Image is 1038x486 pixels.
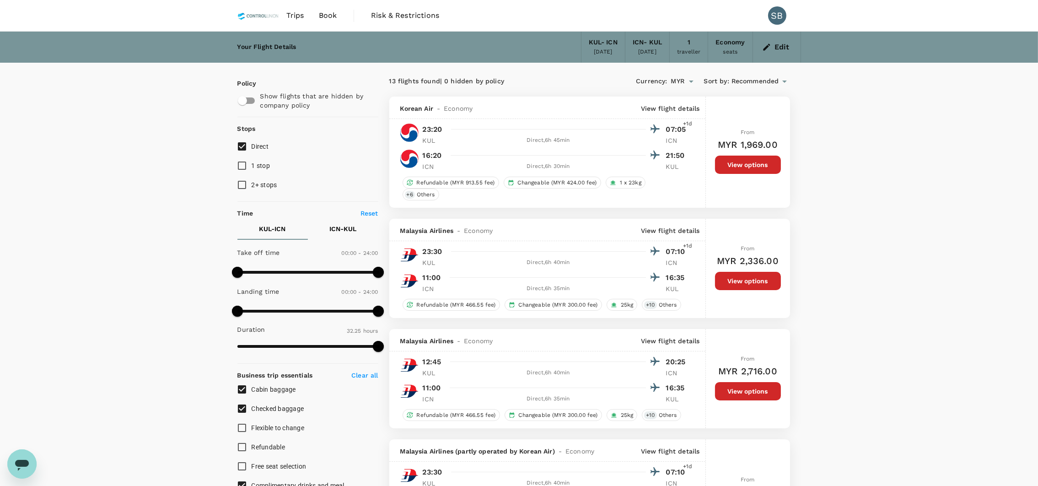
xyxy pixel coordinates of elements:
p: 12:45 [423,356,441,367]
img: MH [400,466,419,485]
p: View flight details [641,226,700,235]
span: Free seat selection [252,463,307,470]
p: ICN [423,284,446,293]
img: Control Union Malaysia Sdn. Bhd. [237,5,279,26]
span: Others [655,411,681,419]
span: 25kg [617,411,637,419]
span: 00:00 - 24:00 [342,250,378,256]
span: Malaysia Airlines [400,336,454,346]
button: View options [715,156,781,174]
img: MH [400,356,419,374]
p: View flight details [641,336,700,346]
span: - [433,104,444,113]
span: Others [413,191,439,199]
p: 07:10 [666,246,689,257]
div: +10Others [642,299,681,311]
button: Open [685,75,698,88]
p: Policy [237,79,246,88]
span: Refundable (MYR 466.55 fee) [413,411,500,419]
div: seats [723,48,738,57]
p: 20:25 [666,356,689,367]
p: KUL [423,136,446,145]
span: From [741,245,755,252]
p: ICN [666,368,689,378]
span: Currency : [636,76,667,86]
div: Direct , 6h 40min [451,368,646,378]
div: 25kg [607,299,638,311]
button: View options [715,272,781,290]
img: KE [400,124,419,142]
div: Changeable (MYR 300.00 fee) [505,299,602,311]
span: Korean Air [400,104,434,113]
span: Refundable (MYR 466.55 fee) [413,301,500,309]
p: KUL [423,368,446,378]
span: 1 x 23kg [616,179,645,187]
div: 1 x 23kg [606,177,645,189]
span: Cabin baggage [252,386,296,393]
p: 16:20 [423,150,442,161]
span: Malaysia Airlines (partly operated by Korean Air) [400,447,555,456]
p: KUL [666,162,689,171]
p: Time [237,209,253,218]
p: Duration [237,325,265,334]
span: + 6 [405,191,415,199]
span: 00:00 - 24:00 [342,289,378,295]
p: 23:20 [423,124,442,135]
div: Refundable (MYR 466.55 fee) [403,409,500,421]
div: 13 flights found | 0 hidden by policy [389,76,590,86]
span: Sort by : [704,76,729,86]
span: - [555,447,565,456]
span: From [741,129,755,135]
p: View flight details [641,447,700,456]
p: KUL - ICN [259,224,286,233]
div: KUL - ICN [589,38,618,48]
p: ICN [666,136,689,145]
span: Checked baggage [252,405,304,412]
p: 16:35 [666,383,689,394]
p: ICN [423,394,446,404]
span: +1d [683,462,692,471]
img: MH [400,272,419,290]
div: 1 [688,38,690,48]
span: Economy [565,447,594,456]
div: Changeable (MYR 300.00 fee) [505,409,602,421]
span: Economy [444,104,473,113]
p: 23:30 [423,467,442,478]
p: 07:05 [666,124,689,135]
p: 07:10 [666,467,689,478]
strong: Stops [237,125,256,132]
div: Your Flight Details [237,42,296,52]
span: Direct [252,143,269,150]
div: +10Others [642,409,681,421]
p: 11:00 [423,383,441,394]
div: Refundable (MYR 466.55 fee) [403,299,500,311]
div: [DATE] [638,48,656,57]
p: ICN [666,258,689,267]
h6: MYR 2,336.00 [717,254,779,268]
p: 11:00 [423,272,441,283]
p: 16:35 [666,272,689,283]
span: Trips [286,10,304,21]
button: View options [715,382,781,400]
span: Changeable (MYR 300.00 fee) [515,301,602,309]
span: Economy [464,336,493,346]
div: Refundable (MYR 913.55 fee) [403,177,499,189]
div: SB [768,6,786,25]
p: KUL [666,284,689,293]
p: Landing time [237,287,280,296]
span: From [741,476,755,483]
p: KUL [423,258,446,267]
img: KE [400,150,419,168]
h6: MYR 2,716.00 [718,364,777,378]
img: MH [400,382,419,400]
div: Direct , 6h 45min [451,136,646,145]
span: Refundable [252,443,285,451]
p: View flight details [641,104,700,113]
span: Malaysia Airlines [400,226,454,235]
p: ICN - KUL [329,224,356,233]
span: Changeable (MYR 424.00 fee) [514,179,601,187]
strong: Business trip essentials [237,372,313,379]
h6: MYR 1,969.00 [718,137,778,152]
p: ICN [423,162,446,171]
span: Book [319,10,337,21]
